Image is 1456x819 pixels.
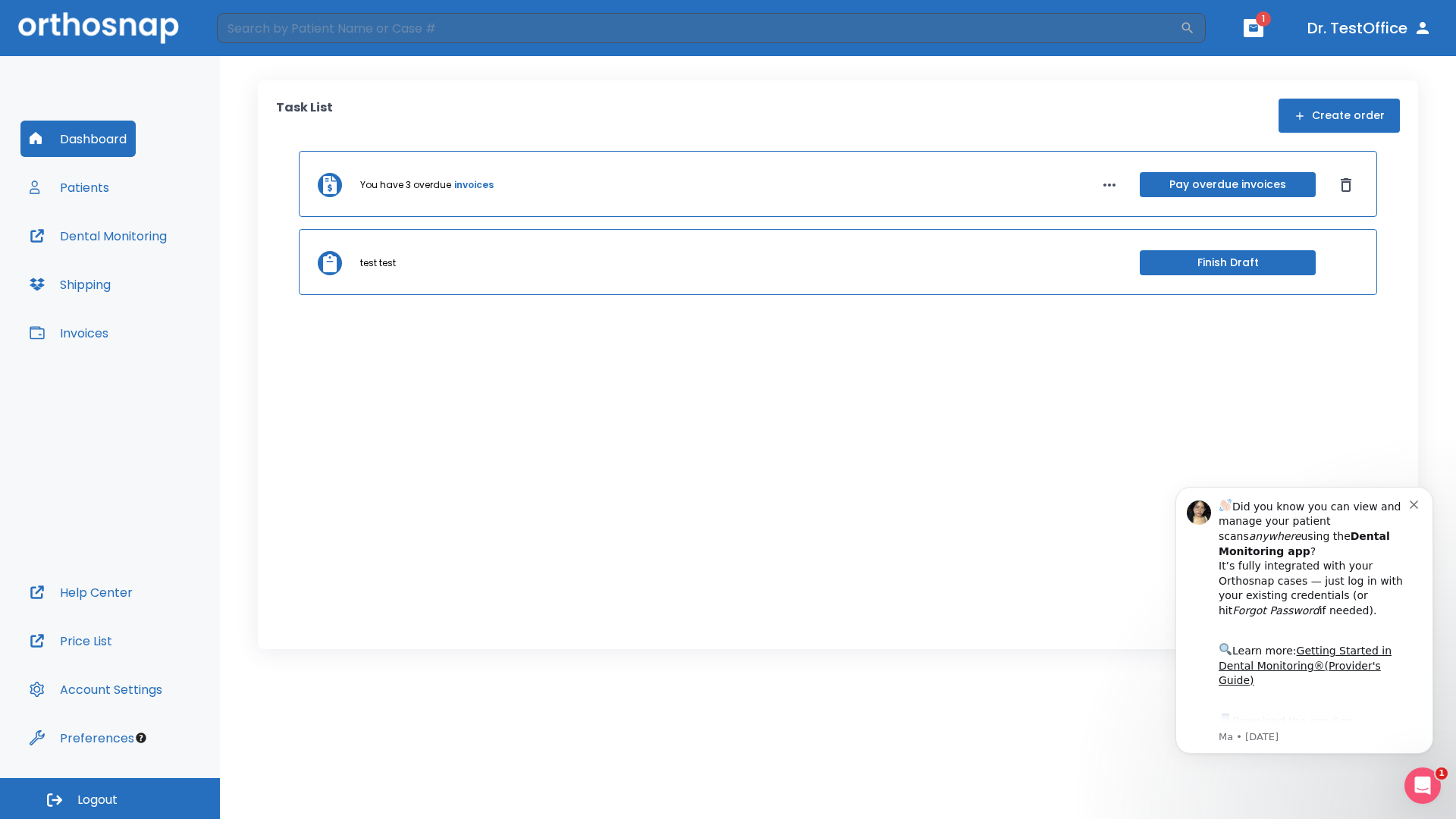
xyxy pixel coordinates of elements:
[20,169,118,206] button: Patients
[360,256,396,270] p: test test
[360,178,451,192] p: You have 3 overdue
[1279,99,1400,133] button: Create order
[134,731,148,745] div: Tooltip anchor
[276,99,333,133] p: Task List
[1301,14,1438,42] button: Dr. TestOffice
[77,792,118,808] span: Logout
[1404,767,1441,804] iframe: Intercom live chat
[1153,464,1456,778] iframe: Intercom notifications message
[1140,172,1316,197] button: Pay overdue invoices
[20,121,136,157] button: Dashboard
[20,574,142,610] button: Help Center
[454,178,494,192] a: invoices
[1334,173,1358,197] button: Dismiss
[1256,11,1271,27] span: 1
[20,623,121,659] button: Price List
[1436,767,1448,780] span: 1
[18,12,179,43] img: Orthosnap
[66,251,201,278] a: App Store
[1140,250,1316,275] button: Finish Draft
[217,13,1180,43] input: Search by Patient Name or Case #
[20,315,118,351] button: Invoices
[20,671,171,708] button: Account Settings
[257,33,269,45] button: Dismiss notification
[20,218,176,254] button: Dental Monitoring
[20,266,120,303] button: Shipping
[20,720,143,756] button: Preferences
[66,247,257,325] div: Download the app: | ​ Let us know if you need help getting started!
[66,266,257,280] p: Message from Ma, sent 2w ago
